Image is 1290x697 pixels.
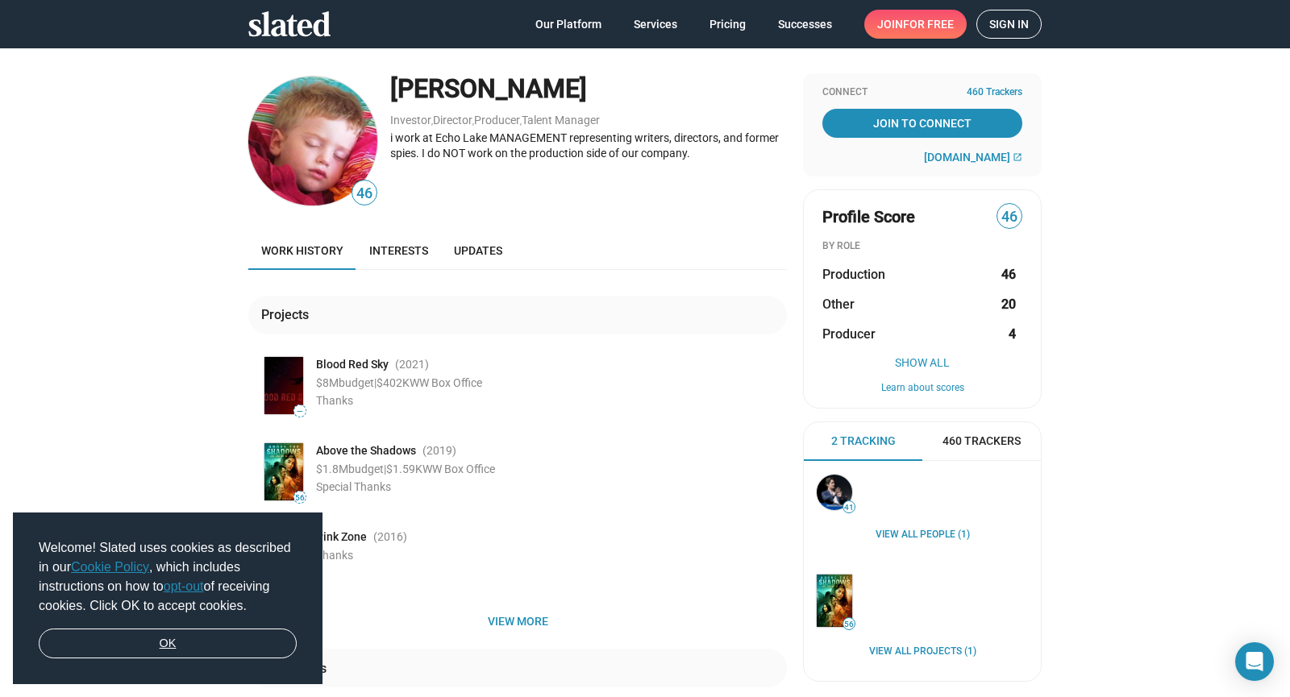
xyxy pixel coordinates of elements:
[386,463,422,475] span: $1.59K
[395,357,429,372] span: (2021 )
[164,579,204,593] a: opt-out
[967,86,1022,99] span: 460 Trackers
[989,10,1029,38] span: Sign in
[472,117,474,126] span: ,
[822,382,1022,395] button: Learn about scores
[869,645,976,658] a: View all Projects (1)
[264,357,303,414] img: Poster: Blood Red Sky
[520,117,522,126] span: ,
[817,475,852,510] img: Stephan Paternot
[522,114,600,127] a: Talent Manager
[316,529,367,545] span: Pink Zone
[248,607,787,636] button: View more
[822,356,1022,369] button: Show All
[316,549,353,562] span: Thanks
[864,10,967,39] a: Joinfor free
[822,206,915,228] span: Profile Score
[822,109,1022,138] a: Join To Connect
[316,443,416,458] a: Above the Shadows
[826,109,1019,138] span: Join To Connect
[843,503,855,512] span: 41
[352,183,377,205] span: 46
[316,480,391,493] span: Special Thanks
[261,607,774,636] span: View more
[831,434,896,449] span: 2 Tracking
[374,376,377,389] span: |
[248,231,356,270] a: Work history
[390,114,431,127] a: Investor
[876,529,970,541] a: View all People (1)
[1001,266,1016,283] strong: 46
[1001,296,1016,313] strong: 20
[522,10,614,39] a: Our Platform
[261,306,315,323] div: Projects
[1009,326,1016,342] strong: 4
[316,376,339,389] span: $8M
[410,376,482,389] span: WW Box Office
[621,10,690,39] a: Services
[474,114,520,127] a: Producer
[778,10,832,39] span: Successes
[316,463,348,475] span: $1.8M
[71,560,149,574] a: Cookie Policy
[454,244,502,257] span: Updates
[903,10,954,39] span: for free
[422,463,495,475] span: WW Box Office
[822,296,855,313] span: Other
[377,376,410,389] span: $402K
[1013,152,1022,162] mat-icon: open_in_new
[822,240,1022,253] div: BY ROLE
[294,407,306,416] span: —
[13,512,322,685] div: cookieconsent
[924,151,1010,164] span: [DOMAIN_NAME]
[997,206,1022,228] span: 46
[709,10,746,39] span: Pricing
[822,266,885,283] span: Production
[697,10,759,39] a: Pricing
[264,443,303,500] img: Poster: Above the Shadows
[943,434,1021,449] span: 460 Trackers
[248,77,377,205] img: Amotz Zakai
[814,571,855,630] a: Above the Shadows
[373,529,407,545] span: (2016 )
[316,357,389,372] span: Blood Red Sky
[316,394,353,407] span: Thanks
[765,10,845,39] a: Successes
[390,131,787,160] div: i work at Echo Lake MANAGEMENT representing writers, directors, and former spies. I do NOT work o...
[1235,642,1274,681] div: Open Intercom Messenger
[348,463,384,475] span: budget
[822,86,1022,99] div: Connect
[422,443,456,458] span: (2019 )
[976,10,1042,39] a: Sign in
[39,629,297,659] a: dismiss cookie message
[441,231,515,270] a: Updates
[369,244,428,257] span: Interests
[261,244,343,257] span: Work history
[535,10,601,39] span: Our Platform
[433,114,472,127] a: Director
[877,10,954,39] span: Join
[356,231,441,270] a: Interests
[39,538,297,616] span: Welcome! Slated uses cookies as described in our , which includes instructions on how to of recei...
[634,10,677,39] span: Services
[339,376,374,389] span: budget
[390,72,787,106] div: [PERSON_NAME]
[431,117,433,126] span: ,
[822,326,876,342] span: Producer
[924,151,1022,164] a: [DOMAIN_NAME]
[384,463,386,475] span: |
[817,575,852,627] img: Above the Shadows
[294,493,306,503] span: 56
[843,620,855,629] span: 56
